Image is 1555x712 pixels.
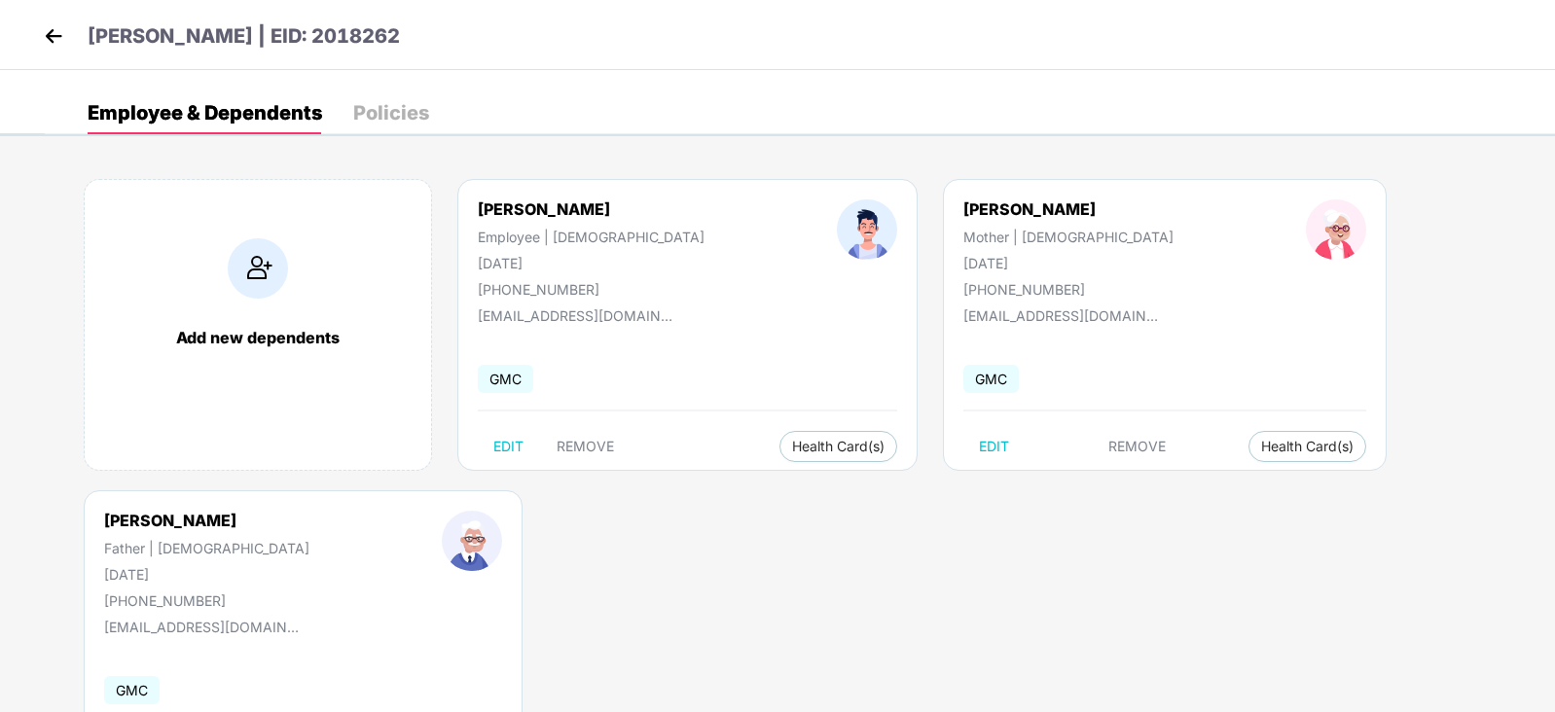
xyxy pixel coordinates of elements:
[792,442,885,451] span: Health Card(s)
[1108,439,1166,454] span: REMOVE
[493,439,524,454] span: EDIT
[104,566,309,583] div: [DATE]
[1093,431,1181,462] button: REMOVE
[963,255,1174,271] div: [DATE]
[228,238,288,299] img: addIcon
[1248,431,1366,462] button: Health Card(s)
[963,229,1174,245] div: Mother | [DEMOGRAPHIC_DATA]
[104,540,309,556] div: Father | [DEMOGRAPHIC_DATA]
[442,511,502,571] img: profileImage
[963,199,1174,219] div: [PERSON_NAME]
[478,281,705,298] div: [PHONE_NUMBER]
[478,229,705,245] div: Employee | [DEMOGRAPHIC_DATA]
[478,307,672,324] div: [EMAIL_ADDRESS][DOMAIN_NAME]
[39,21,68,51] img: back
[963,365,1019,393] span: GMC
[478,199,705,219] div: [PERSON_NAME]
[104,592,309,609] div: [PHONE_NUMBER]
[541,431,630,462] button: REMOVE
[88,21,400,52] p: [PERSON_NAME] | EID: 2018262
[104,619,299,635] div: [EMAIL_ADDRESS][DOMAIN_NAME]
[963,431,1025,462] button: EDIT
[478,431,539,462] button: EDIT
[353,103,429,123] div: Policies
[979,439,1009,454] span: EDIT
[963,307,1158,324] div: [EMAIL_ADDRESS][DOMAIN_NAME]
[1306,199,1366,260] img: profileImage
[104,511,309,530] div: [PERSON_NAME]
[104,328,412,347] div: Add new dependents
[104,676,160,704] span: GMC
[478,365,533,393] span: GMC
[963,281,1174,298] div: [PHONE_NUMBER]
[478,255,705,271] div: [DATE]
[557,439,614,454] span: REMOVE
[88,103,322,123] div: Employee & Dependents
[779,431,897,462] button: Health Card(s)
[1261,442,1354,451] span: Health Card(s)
[837,199,897,260] img: profileImage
